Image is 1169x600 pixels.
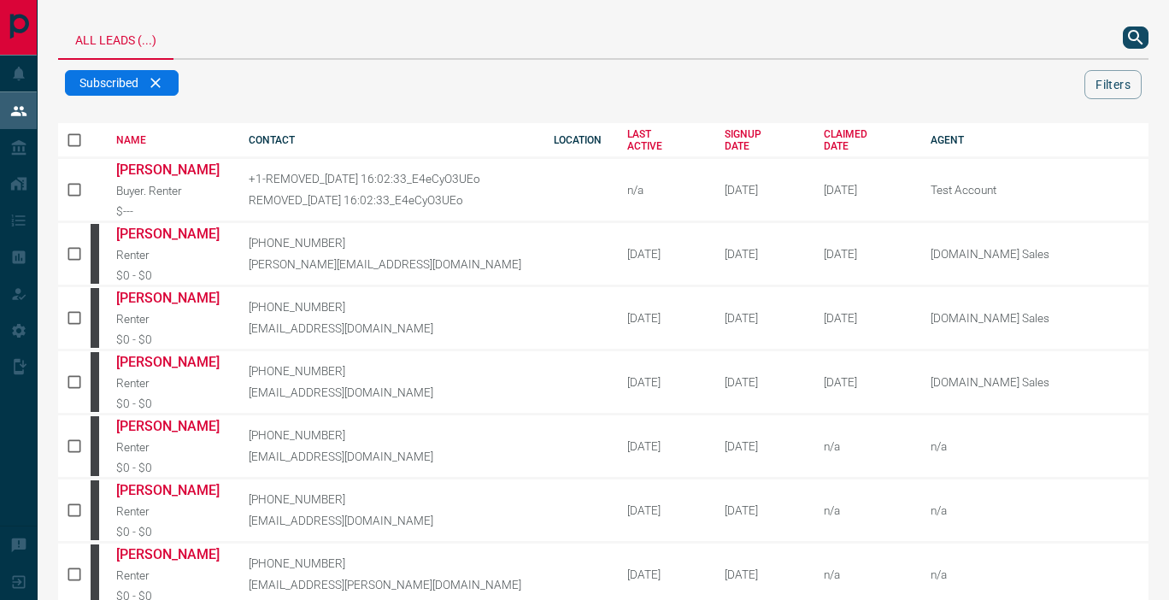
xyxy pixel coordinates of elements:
[931,183,1144,197] p: Test Account
[627,439,699,453] div: [DATE]
[116,162,223,178] a: [PERSON_NAME]
[824,439,905,453] div: n/a
[725,128,799,152] div: SIGNUP DATE
[116,482,223,498] a: [PERSON_NAME]
[116,134,223,146] div: NAME
[824,568,905,581] div: n/a
[116,268,223,282] div: $0 - $0
[58,17,173,60] div: All Leads (...)
[931,134,1148,146] div: AGENT
[931,439,1144,453] p: n/a
[824,311,905,325] div: February 19th 2025, 2:37:44 PM
[554,134,602,146] div: LOCATION
[65,70,179,96] div: Subscribed
[116,397,223,410] div: $0 - $0
[725,568,799,581] div: October 13th 2008, 7:44:16 PM
[116,461,223,474] div: $0 - $0
[249,300,527,314] p: [PHONE_NUMBER]
[249,450,527,463] p: [EMAIL_ADDRESS][DOMAIN_NAME]
[1084,70,1142,99] button: Filters
[627,183,699,197] div: n/a
[116,204,223,218] div: $---
[249,385,527,399] p: [EMAIL_ADDRESS][DOMAIN_NAME]
[725,183,799,197] div: September 1st 2015, 9:13:21 AM
[116,184,182,197] span: Buyer. Renter
[249,578,527,591] p: [EMAIL_ADDRESS][PERSON_NAME][DOMAIN_NAME]
[116,546,223,562] a: [PERSON_NAME]
[725,503,799,517] div: October 12th 2008, 3:01:27 PM
[824,128,905,152] div: CLAIMED DATE
[249,134,527,146] div: CONTACT
[931,375,1144,389] p: [DOMAIN_NAME] Sales
[725,311,799,325] div: October 11th 2008, 5:41:37 PM
[824,375,905,389] div: February 19th 2025, 2:37:44 PM
[91,416,99,476] div: mrloft.ca
[116,332,223,346] div: $0 - $0
[91,288,99,348] div: mrloft.ca
[824,183,905,197] div: April 29th 2025, 4:45:30 PM
[249,428,527,442] p: [PHONE_NUMBER]
[725,375,799,389] div: October 12th 2008, 6:29:44 AM
[249,257,527,271] p: [PERSON_NAME][EMAIL_ADDRESS][DOMAIN_NAME]
[824,247,905,261] div: February 19th 2025, 2:37:44 PM
[627,311,699,325] div: [DATE]
[249,364,527,378] p: [PHONE_NUMBER]
[249,172,527,185] p: +1-REMOVED_[DATE] 16:02:33_E4eCyO3UEo
[931,503,1144,517] p: n/a
[931,247,1144,261] p: [DOMAIN_NAME] Sales
[725,439,799,453] div: October 12th 2008, 11:22:16 AM
[249,193,527,207] p: REMOVED_[DATE] 16:02:33_E4eCyO3UEo
[116,248,150,262] span: Renter
[249,236,527,250] p: [PHONE_NUMBER]
[116,418,223,434] a: [PERSON_NAME]
[1123,26,1148,49] button: search button
[116,290,223,306] a: [PERSON_NAME]
[91,224,99,284] div: mrloft.ca
[249,492,527,506] p: [PHONE_NUMBER]
[627,247,699,261] div: [DATE]
[91,352,99,412] div: mrloft.ca
[116,525,223,538] div: $0 - $0
[249,514,527,527] p: [EMAIL_ADDRESS][DOMAIN_NAME]
[116,312,150,326] span: Renter
[116,504,150,518] span: Renter
[116,376,150,390] span: Renter
[249,321,527,335] p: [EMAIL_ADDRESS][DOMAIN_NAME]
[627,568,699,581] div: [DATE]
[725,247,799,261] div: October 11th 2008, 12:32:56 PM
[627,503,699,517] div: [DATE]
[116,440,150,454] span: Renter
[931,568,1144,581] p: n/a
[79,76,138,90] span: Subscribed
[116,568,150,582] span: Renter
[116,354,223,370] a: [PERSON_NAME]
[627,128,699,152] div: LAST ACTIVE
[91,480,99,540] div: mrloft.ca
[116,226,223,242] a: [PERSON_NAME]
[931,311,1144,325] p: [DOMAIN_NAME] Sales
[627,375,699,389] div: [DATE]
[824,503,905,517] div: n/a
[249,556,527,570] p: [PHONE_NUMBER]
